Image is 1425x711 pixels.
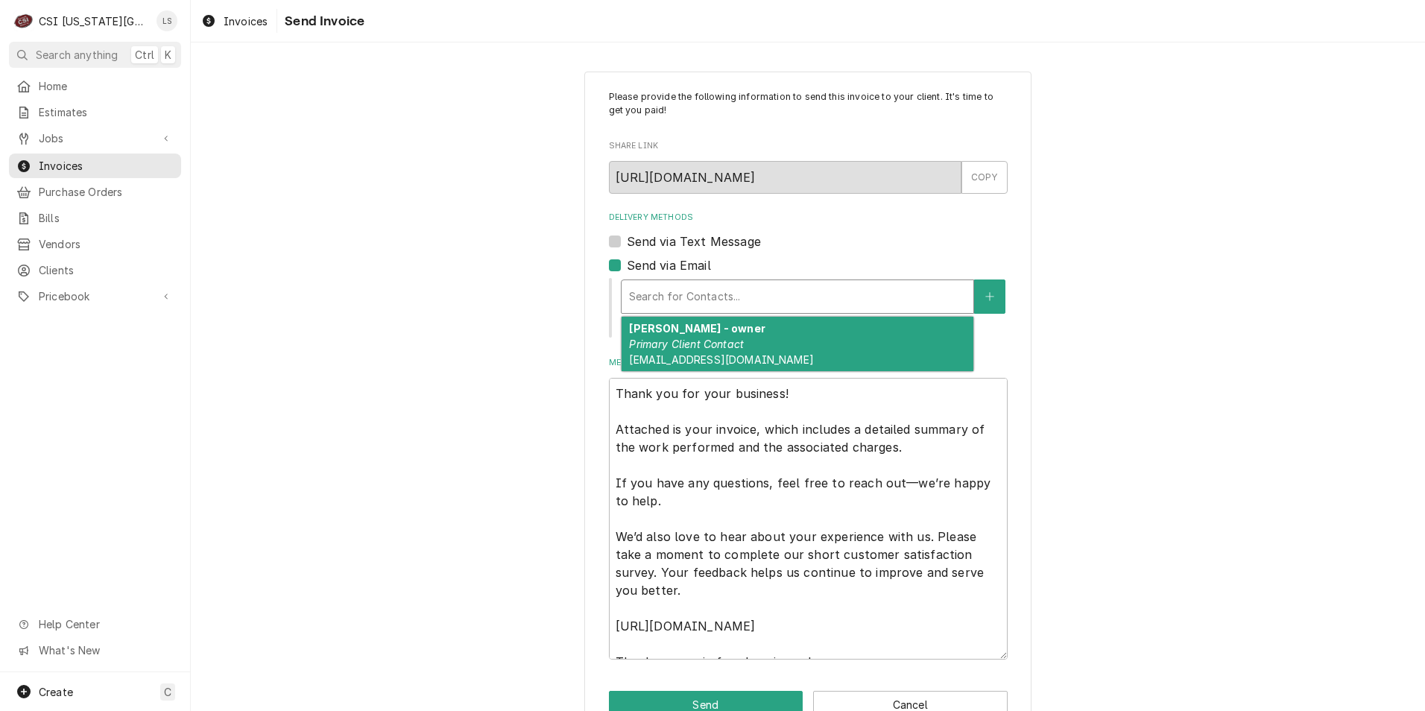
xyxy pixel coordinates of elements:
a: Invoices [9,154,181,178]
span: Send Invoice [280,11,364,31]
a: Vendors [9,232,181,256]
label: Share Link [609,140,1008,152]
a: Purchase Orders [9,180,181,204]
span: Pricebook [39,288,151,304]
div: Lindy Springer's Avatar [157,10,177,31]
a: Go to Jobs [9,126,181,151]
label: Message to Client [609,357,1008,369]
span: Vendors [39,236,174,252]
span: Ctrl [135,47,154,63]
a: Go to Pricebook [9,284,181,309]
div: Share Link [609,140,1008,193]
div: Invoice Send Form [609,90,1008,660]
span: Clients [39,262,174,278]
label: Send via Email [627,256,711,274]
span: Search anything [36,47,118,63]
span: Help Center [39,616,172,632]
a: Clients [9,258,181,282]
div: CSI [US_STATE][GEOGRAPHIC_DATA] [39,13,148,29]
span: C [164,684,171,700]
label: Send via Text Message [627,233,761,250]
span: Estimates [39,104,174,120]
div: Delivery Methods [609,212,1008,338]
a: Go to Help Center [9,612,181,636]
div: Message to Client [609,357,1008,659]
label: Delivery Methods [609,212,1008,224]
div: C [13,10,34,31]
a: Estimates [9,100,181,124]
em: Primary Client Contact [629,338,744,350]
textarea: Thank you for your business! Attached is your invoice, which includes a detailed summary of the w... [609,378,1008,660]
button: Create New Contact [974,279,1005,314]
span: What's New [39,642,172,658]
button: COPY [961,161,1008,194]
span: Jobs [39,130,151,146]
div: LS [157,10,177,31]
svg: Create New Contact [985,291,994,302]
p: Please provide the following information to send this invoice to your client. It's time to get yo... [609,90,1008,118]
a: Invoices [195,9,274,34]
span: [EMAIL_ADDRESS][DOMAIN_NAME] [629,353,813,366]
a: Bills [9,206,181,230]
span: Purchase Orders [39,184,174,200]
span: K [165,47,171,63]
a: Home [9,74,181,98]
div: CSI Kansas City's Avatar [13,10,34,31]
span: Invoices [224,13,268,29]
span: Invoices [39,158,174,174]
span: Home [39,78,174,94]
span: Bills [39,210,174,226]
a: Go to What's New [9,638,181,663]
strong: [PERSON_NAME] - owner [629,322,765,335]
span: Create [39,686,73,698]
button: Search anythingCtrlK [9,42,181,68]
